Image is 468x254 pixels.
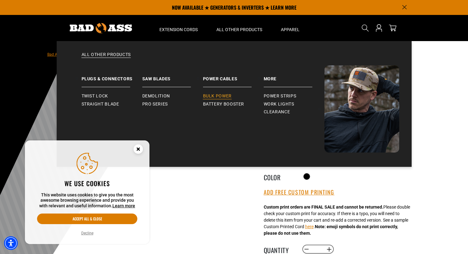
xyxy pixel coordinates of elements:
[37,214,137,224] button: Accept all & close
[264,65,324,87] a: Battery Booster More Power Strips
[281,27,300,32] span: Apparel
[324,65,399,153] img: Bad Ass Extension Cords
[37,192,137,209] p: This website uses cookies to give you the most awesome browsing experience and provide you with r...
[47,50,181,58] nav: breadcrumbs
[264,108,324,116] a: Clearance
[82,65,142,87] a: Plugs & Connectors
[305,223,314,230] button: here
[142,93,170,99] span: Demolition
[25,140,149,244] aside: Cookie Consent
[264,204,410,237] div: Please double check your custom print for accuracy. If there is a typo, you will need to delete t...
[150,15,207,41] summary: Extension Cords
[82,92,142,100] a: Twist Lock
[82,101,119,107] span: Straight Blade
[159,27,198,32] span: Extension Cords
[47,52,89,57] a: Bad Ass Extension Cords
[360,23,370,33] summary: Search
[207,15,272,41] summary: All Other Products
[82,93,108,99] span: Twist Lock
[264,109,290,115] span: Clearance
[127,140,149,160] button: Close this option
[79,230,95,236] button: Decline
[69,52,399,65] a: All Other Products
[272,15,309,41] summary: Apparel
[70,23,132,33] img: Bad Ass Extension Cords
[388,24,398,32] a: cart
[264,101,294,107] span: Work Lights
[203,101,244,107] span: Battery Booster
[203,100,264,108] a: Battery Booster
[203,92,264,100] a: Bulk Power
[203,93,232,99] span: Bulk Power
[142,65,203,87] a: Saw Blades
[374,15,384,41] a: Open this option
[264,245,295,253] label: Quantity
[264,172,295,181] legend: Color
[112,203,135,208] a: This website uses cookies to give you the most awesome browsing experience and provide you with r...
[142,100,203,108] a: Pro Series
[264,93,296,99] span: Power Strips
[82,100,142,108] a: Straight Blade
[264,224,398,236] strong: Note: emoji symbols do not print correctly, please do not use them.
[264,205,383,209] strong: Custom print orders are FINAL SALE and cannot be returned.
[203,65,264,87] a: Power Cables
[264,92,324,100] a: Power Strips
[37,179,137,187] h2: We use cookies
[142,101,168,107] span: Pro Series
[4,236,18,250] div: Accessibility Menu
[216,27,262,32] span: All Other Products
[142,92,203,100] a: Demolition
[264,189,334,196] button: Add Free Custom Printing
[264,100,324,108] a: Work Lights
